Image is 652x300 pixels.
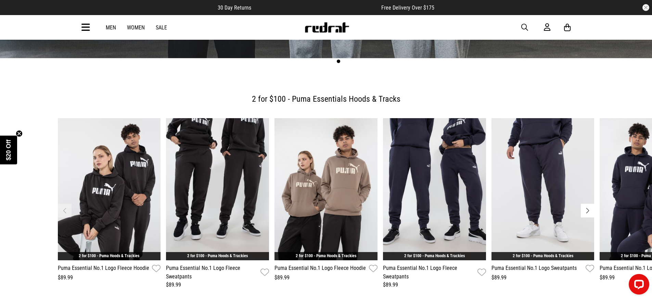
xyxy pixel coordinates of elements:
[5,139,12,160] span: $20 Off
[187,253,248,258] a: 2 for $100 - Puma Hoods & Trackies
[491,118,595,282] div: 5 / 6
[156,24,167,31] a: Sale
[16,130,23,137] button: Close teaser
[63,92,589,106] h2: 2 for $100 - Puma Essentials Hoods & Tracks
[127,24,145,31] a: Women
[58,264,149,274] a: Puma Essential No.1 Logo Fleece Hoodie
[383,118,486,289] div: 4 / 6
[218,4,251,11] span: 30 Day Returns
[581,204,595,217] button: Next slide
[623,271,652,300] iframe: LiveChat chat widget
[274,118,378,260] img: Puma Essential No.1 Logo Fleece Hoodie in Brown
[304,22,349,33] img: Redrat logo
[404,253,465,258] a: 2 for $100 - Puma Hoods & Trackies
[58,274,161,282] div: $89.99
[79,253,139,258] a: 2 for $100 - Puma Hoods & Trackies
[383,118,486,260] img: Puma Essential No.1 Logo Fleece Sweatpants in Blue
[166,264,258,281] a: Puma Essential No.1 Logo Fleece Sweatpants
[274,118,378,282] div: 3 / 6
[106,24,116,31] a: Men
[383,281,486,289] div: $89.99
[58,118,161,260] img: Puma Essential No.1 Logo Fleece Hoodie in Black
[166,118,269,289] div: 2 / 6
[265,4,368,11] iframe: Customer reviews powered by Trustpilot
[491,274,595,282] div: $89.99
[58,118,161,282] div: 1 / 6
[58,204,72,217] button: Previous slide
[274,264,366,274] a: Puma Essential No.1 Logo Fleece Hoodie
[166,118,269,260] img: Puma Essential No.1 Logo Fleece Sweatpants in Black
[491,264,577,274] a: Puma Essential No.1 Logo Sweatpants
[513,253,573,258] a: 2 for $100 - Puma Hoods & Trackies
[491,118,595,260] img: Puma Essential No.1 Logo Sweatpants in Blue
[381,4,434,11] span: Free Delivery Over $175
[166,281,269,289] div: $89.99
[296,253,356,258] a: 2 for $100 - Puma Hoods & Trackies
[274,274,378,282] div: $89.99
[383,264,475,281] a: Puma Essential No.1 Logo Fleece Sweatpants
